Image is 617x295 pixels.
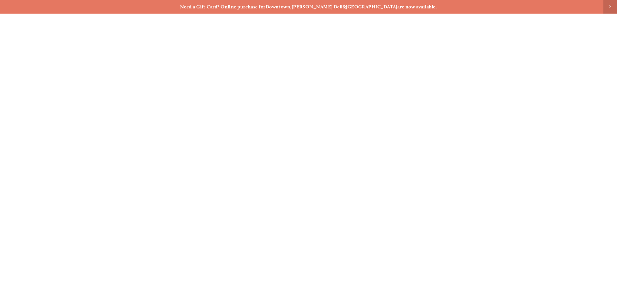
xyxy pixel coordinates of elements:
[292,4,343,10] a: [PERSON_NAME] Dell
[397,4,437,10] strong: are now available.
[290,4,291,10] strong: ,
[346,4,397,10] a: [GEOGRAPHIC_DATA]
[180,4,266,10] strong: Need a Gift Card? Online purchase for
[343,4,346,10] strong: &
[266,4,291,10] a: Downtown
